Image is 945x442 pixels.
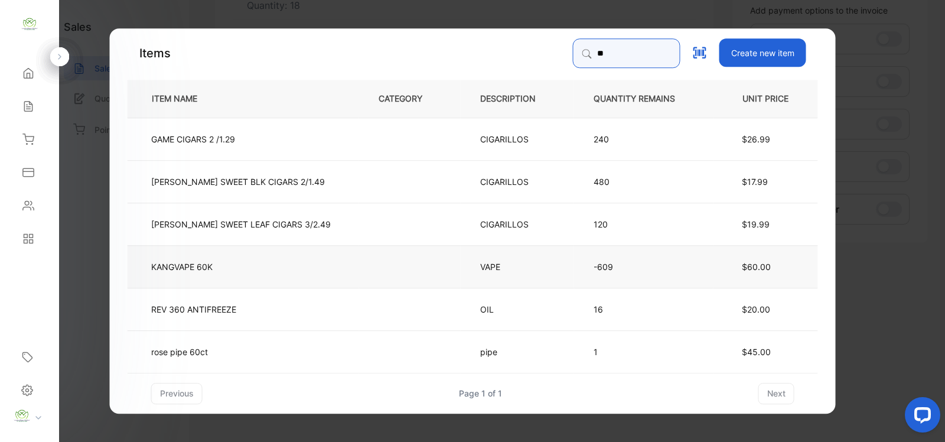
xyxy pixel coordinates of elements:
p: CATEGORY [379,93,441,105]
p: CIGARILLOS [480,175,529,188]
p: VAPE [480,261,511,273]
p: rose pipe 60ct [151,346,224,358]
img: profile [13,407,31,425]
p: [PERSON_NAME] SWEET LEAF CIGARS 3/2.49 [151,218,331,230]
p: CIGARILLOS [480,133,529,145]
span: $17.99 [742,177,768,187]
p: 480 [594,175,694,188]
p: [PERSON_NAME] SWEET BLK CIGARS 2/1.49 [151,175,325,188]
p: pipe [480,346,511,358]
span: $19.99 [742,219,770,229]
button: Create new item [719,38,806,67]
p: KANGVAPE 60K [151,261,224,273]
p: ITEM NAME [147,93,216,105]
iframe: LiveChat chat widget [895,392,945,442]
p: CIGARILLOS [480,218,529,230]
span: $26.99 [742,134,770,144]
button: next [758,383,794,404]
span: $45.00 [742,347,771,357]
p: -609 [594,261,694,273]
p: QUANTITY REMAINS [594,93,694,105]
p: DESCRIPTION [480,93,555,105]
p: GAME CIGARS 2 /1.29 [151,133,235,145]
img: logo [21,15,38,33]
p: UNIT PRICE [733,93,799,105]
p: 16 [594,303,694,316]
p: 120 [594,218,694,230]
span: $60.00 [742,262,771,272]
p: 240 [594,133,694,145]
p: REV 360 ANTIFREEZE [151,303,236,316]
div: Page 1 of 1 [459,387,502,399]
button: previous [151,383,203,404]
p: OIL [480,303,511,316]
p: Items [139,44,171,62]
span: $20.00 [742,304,770,314]
p: 1 [594,346,694,358]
